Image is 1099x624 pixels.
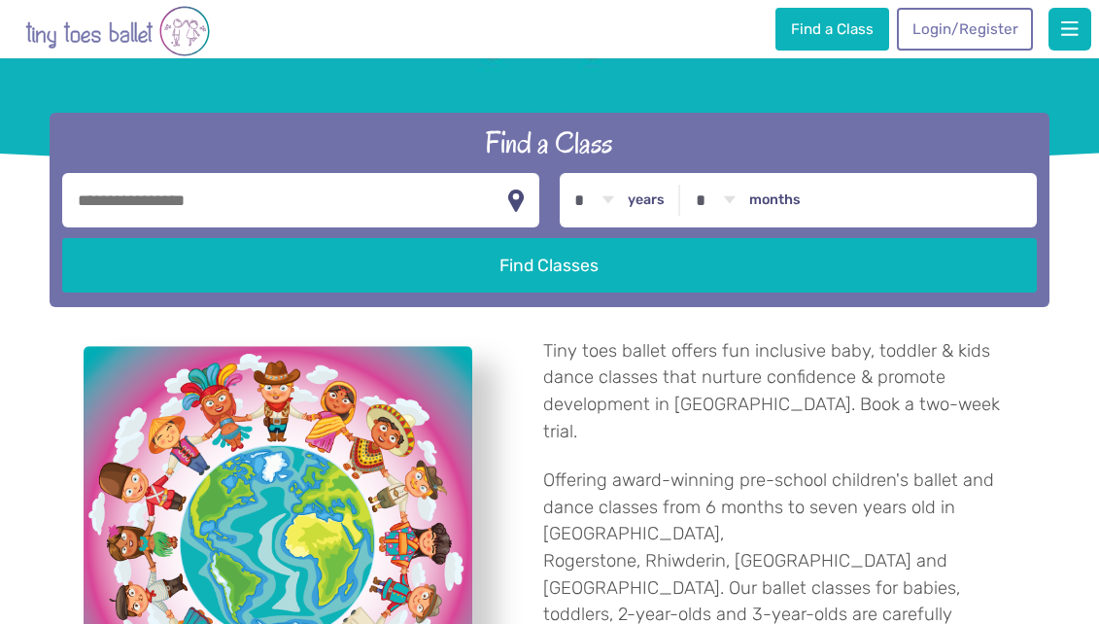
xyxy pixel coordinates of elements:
[749,191,801,209] label: months
[543,338,1016,445] p: Tiny toes ballet offers fun inclusive baby, toddler & kids dance classes that nurture confidence ...
[25,4,210,58] img: tiny toes ballet
[62,123,1038,162] h2: Find a Class
[62,238,1038,293] button: Find Classes
[897,8,1033,51] a: Login/Register
[775,8,888,51] a: Find a Class
[628,191,665,209] label: years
